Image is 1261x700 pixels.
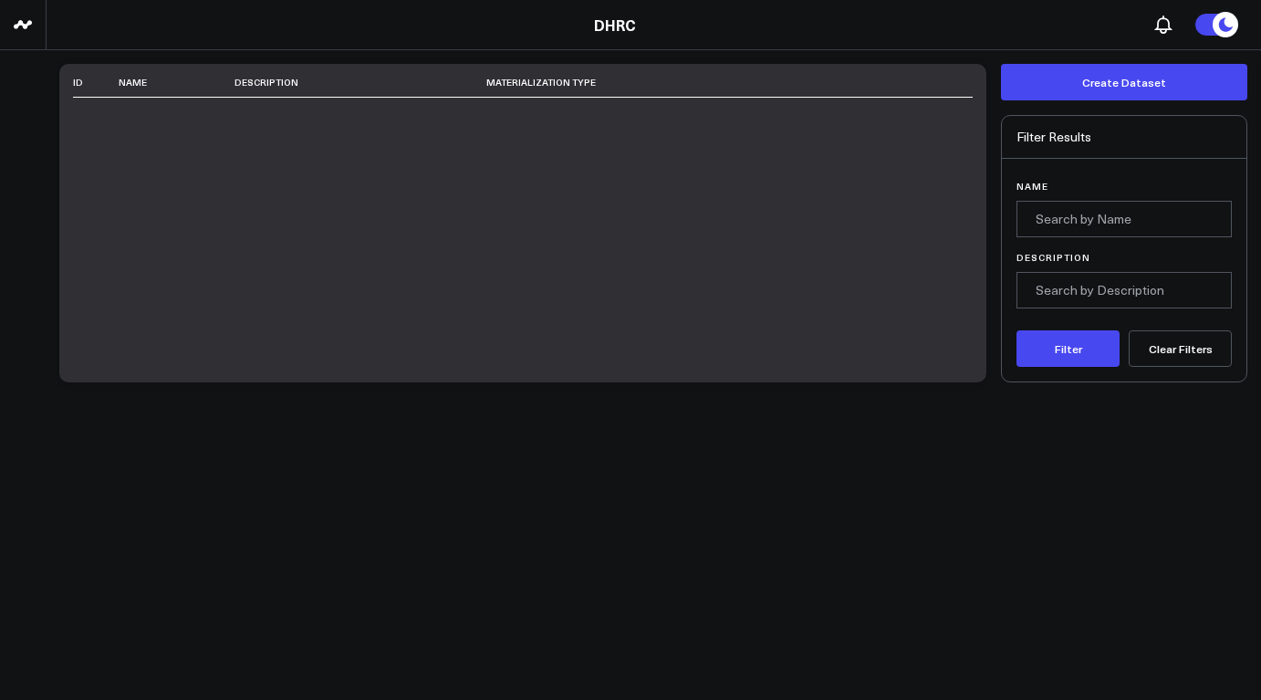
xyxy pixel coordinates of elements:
input: Search by Name [1016,201,1232,237]
th: Materialization Type [486,68,914,98]
a: DHRC [594,15,636,35]
th: Name [119,68,234,98]
div: Filter Results [1002,116,1246,159]
button: Clear Filters [1129,330,1232,367]
button: Filter [1016,330,1120,367]
button: Create Dataset [1001,64,1247,100]
th: ID [73,68,119,98]
label: Description [1016,252,1232,263]
input: Search by Description [1016,272,1232,308]
label: Name [1016,181,1232,192]
th: Description [234,68,487,98]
